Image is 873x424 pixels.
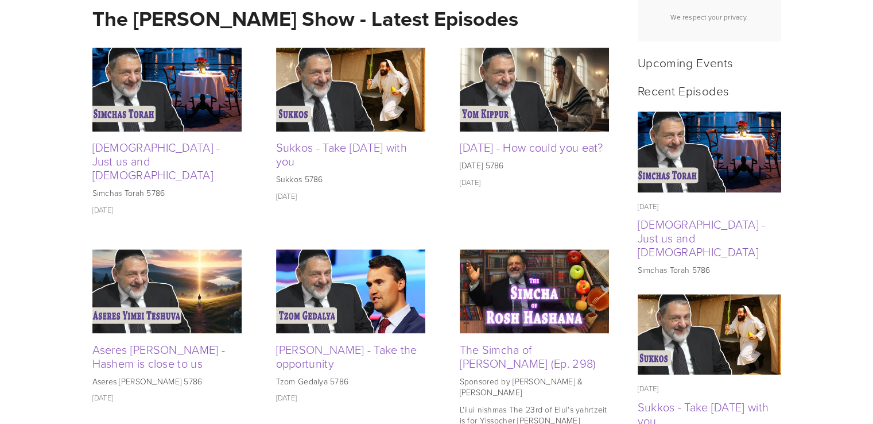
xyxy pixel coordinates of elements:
[638,264,781,276] p: Simchas Torah 5786
[460,249,609,333] img: The Simcha of Rosh Hashana (Ep. 298)
[92,205,114,215] time: [DATE]
[92,341,226,371] a: Aseres [PERSON_NAME] - Hashem is close to us
[638,201,659,211] time: [DATE]
[638,55,781,70] h2: Upcoming Events
[460,177,481,187] time: [DATE]
[647,12,771,22] p: We respect your privacy.
[637,111,781,192] img: Simchas Torah - Just us and Hashem
[638,216,766,260] a: [DEMOGRAPHIC_DATA] - Just us and [DEMOGRAPHIC_DATA]
[276,249,425,333] img: Tzom Gedalya - Take the opportunity
[92,139,220,183] a: [DEMOGRAPHIC_DATA] - Just us and [DEMOGRAPHIC_DATA]
[92,48,242,132] img: Simchas Torah - Just us and Hashem
[92,3,518,33] strong: The [PERSON_NAME] Show - Latest Episodes
[638,383,659,394] time: [DATE]
[92,187,242,199] p: Simchas Torah 5786
[460,139,603,155] a: [DATE] - How could you eat?
[460,376,609,398] p: Sponsored by [PERSON_NAME] & [PERSON_NAME]
[276,376,425,387] p: Tzom Gedalya 5786
[638,111,781,192] a: Simchas Torah - Just us and Hashem
[276,392,297,403] time: [DATE]
[460,341,596,371] a: The Simcha of [PERSON_NAME] (Ep. 298)
[276,139,408,169] a: Sukkos - Take [DATE] with you
[276,48,425,132] img: Sukkos - Take Yom Kippur with you
[276,341,417,371] a: [PERSON_NAME] - Take the opportunity
[276,174,425,185] p: Sukkos 5786
[276,191,297,201] time: [DATE]
[92,376,242,387] p: Aseres [PERSON_NAME] 5786
[637,294,781,375] img: Sukkos - Take Yom Kippur with you
[460,160,609,171] p: [DATE] 5786
[460,48,609,132] img: Yom Kippur - How could you eat?
[638,294,781,375] a: Sukkos - Take Yom Kippur with you
[92,249,242,333] img: Aseres Yimei Teshuva - Hashem is close to us
[92,392,114,403] time: [DATE]
[638,83,781,98] h2: Recent Episodes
